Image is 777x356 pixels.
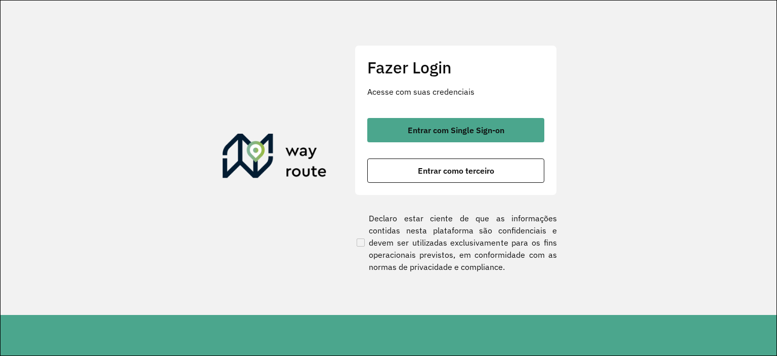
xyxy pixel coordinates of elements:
span: Entrar como terceiro [418,167,494,175]
label: Declaro estar ciente de que as informações contidas nesta plataforma são confidenciais e devem se... [355,212,557,273]
button: button [367,159,544,183]
button: button [367,118,544,142]
h2: Fazer Login [367,58,544,77]
p: Acesse com suas credenciais [367,86,544,98]
span: Entrar com Single Sign-on [408,126,504,134]
img: Roteirizador AmbevTech [223,134,327,182]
